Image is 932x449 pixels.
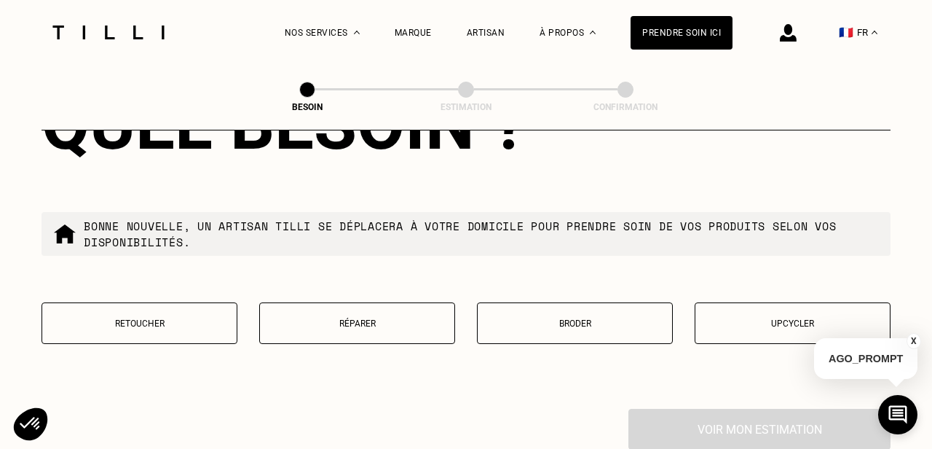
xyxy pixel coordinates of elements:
[590,31,596,34] img: Menu déroulant à propos
[814,338,917,379] p: AGO_PROMPT
[631,16,732,50] a: Prendre soin ici
[872,31,877,34] img: menu déroulant
[780,24,797,42] img: icône connexion
[393,102,539,112] div: Estimation
[267,319,447,329] p: Réparer
[354,31,360,34] img: Menu déroulant
[53,222,76,246] img: commande à domicile
[839,26,853,39] span: 🇫🇷
[50,319,229,329] p: Retoucher
[477,302,673,344] button: Broder
[395,28,432,38] a: Marque
[42,302,237,344] button: Retoucher
[47,26,170,39] img: Logo du service de couturière Tilli
[907,333,921,349] button: X
[234,102,380,112] div: Besoin
[695,302,890,344] button: Upcycler
[84,218,879,250] p: Bonne nouvelle, un artisan tilli se déplacera à votre domicile pour prendre soin de vos produits ...
[485,319,665,329] p: Broder
[553,102,698,112] div: Confirmation
[703,319,882,329] p: Upcycler
[259,302,455,344] button: Réparer
[467,28,505,38] a: Artisan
